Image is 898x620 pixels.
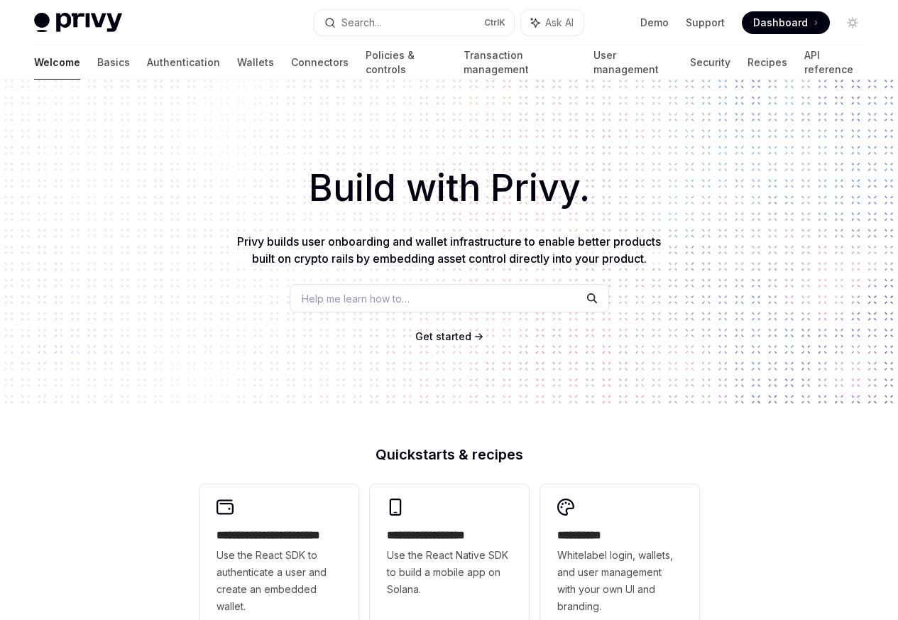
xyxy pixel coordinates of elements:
span: Whitelabel login, wallets, and user management with your own UI and branding. [557,547,682,615]
a: API reference [804,45,864,80]
a: Recipes [748,45,787,80]
span: Dashboard [753,16,808,30]
a: Support [686,16,725,30]
h1: Build with Privy. [23,161,875,216]
span: Use the React Native SDK to build a mobile app on Solana. [387,547,512,598]
a: Security [690,45,730,80]
button: Ask AI [521,10,584,36]
a: Wallets [237,45,274,80]
a: Dashboard [742,11,830,34]
a: Policies & controls [366,45,447,80]
span: Help me learn how to… [302,291,410,306]
a: Connectors [291,45,349,80]
button: Search...CtrlK [314,10,514,36]
a: User management [593,45,674,80]
a: Demo [640,16,669,30]
a: Authentication [147,45,220,80]
a: Welcome [34,45,80,80]
h2: Quickstarts & recipes [199,447,699,462]
a: Transaction management [464,45,576,80]
div: Search... [341,14,381,31]
span: Use the React SDK to authenticate a user and create an embedded wallet. [217,547,341,615]
span: Ctrl K [484,17,505,28]
span: Get started [415,330,471,342]
button: Toggle dark mode [841,11,864,34]
img: light logo [34,13,122,33]
a: Basics [97,45,130,80]
span: Ask AI [545,16,574,30]
a: Get started [415,330,471,344]
span: Privy builds user onboarding and wallet infrastructure to enable better products built on crypto ... [237,234,661,266]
